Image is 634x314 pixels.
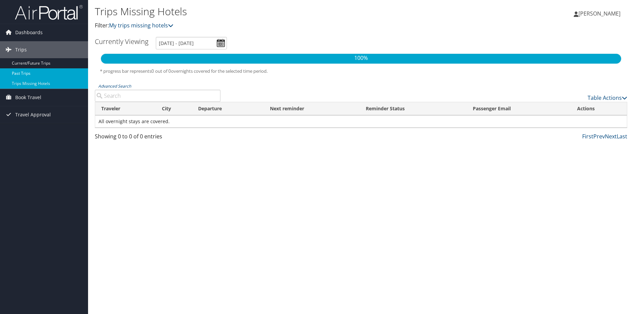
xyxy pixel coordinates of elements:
a: Last [617,133,627,140]
div: Showing 0 to 0 of 0 entries [95,132,220,144]
input: [DATE] - [DATE] [156,37,227,49]
span: Dashboards [15,24,43,41]
th: Departure: activate to sort column descending [192,102,264,115]
a: First [582,133,593,140]
span: [PERSON_NAME] [578,10,620,17]
a: My trips missing hotels [109,22,173,29]
input: Advanced Search [95,90,220,102]
p: Filter: [95,21,450,30]
a: [PERSON_NAME] [574,3,627,24]
p: 100% [101,54,621,63]
th: Actions [571,102,627,115]
td: All overnight stays are covered. [95,115,627,128]
a: Prev [593,133,605,140]
th: Next reminder [264,102,360,115]
span: Book Travel [15,89,41,106]
h3: Currently Viewing [95,37,148,46]
span: Trips [15,41,27,58]
span: Travel Approval [15,106,51,123]
a: Next [605,133,617,140]
a: Table Actions [588,94,627,102]
h5: * progress bar represents overnights covered for the selected time period. [100,68,622,74]
span: 0 out of 0 [151,68,171,74]
th: City: activate to sort column ascending [156,102,192,115]
th: Traveler: activate to sort column ascending [95,102,156,115]
th: Reminder Status [360,102,466,115]
h1: Trips Missing Hotels [95,4,450,19]
th: Passenger Email: activate to sort column ascending [467,102,571,115]
a: Advanced Search [98,83,131,89]
img: airportal-logo.png [15,4,83,20]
